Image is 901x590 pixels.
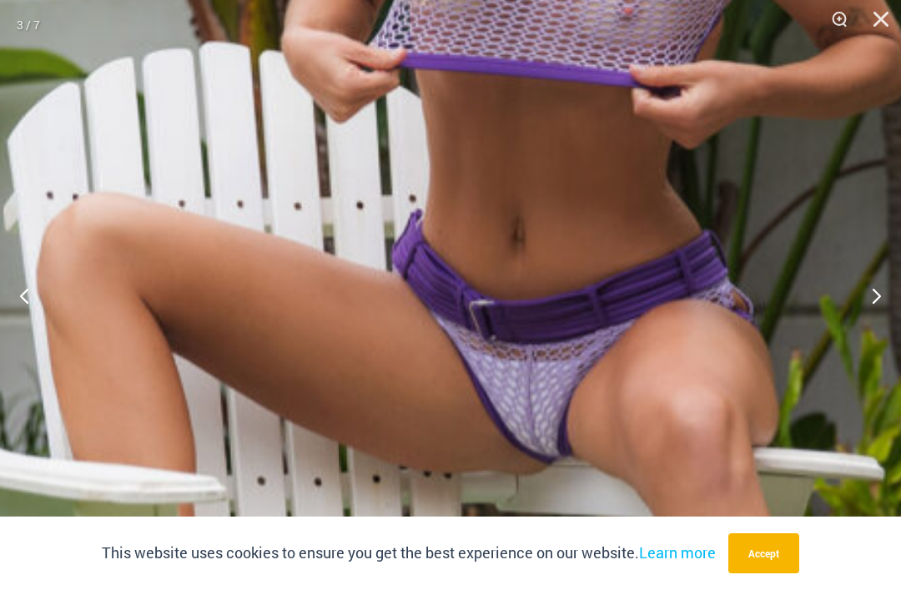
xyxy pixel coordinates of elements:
[838,254,901,337] button: Next
[17,13,40,38] div: 3 / 7
[728,533,799,573] button: Accept
[102,541,716,566] p: This website uses cookies to ensure you get the best experience on our website.
[639,542,716,562] a: Learn more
